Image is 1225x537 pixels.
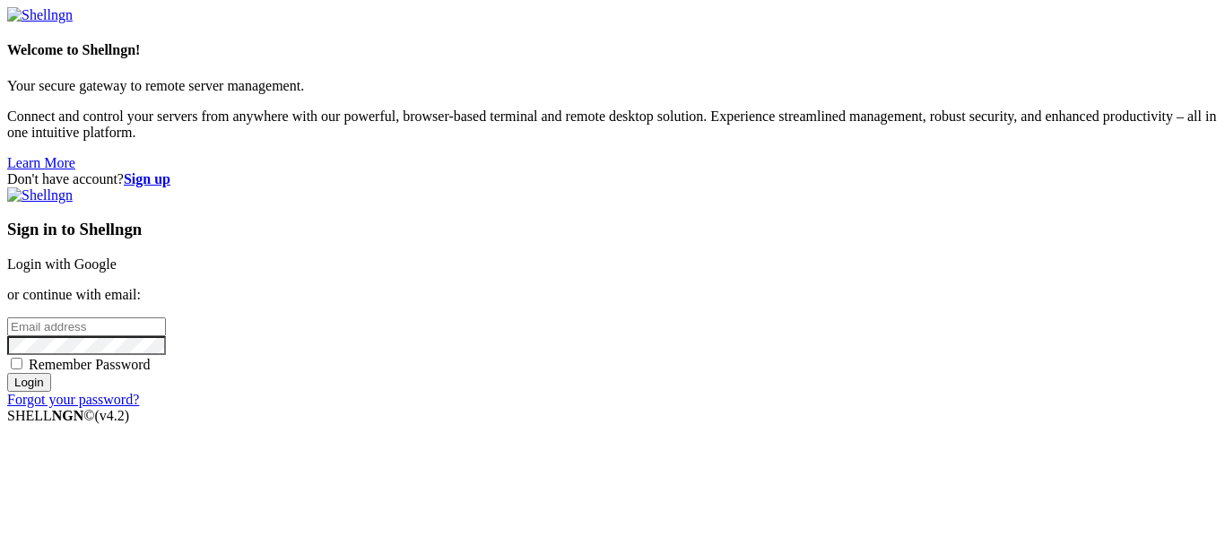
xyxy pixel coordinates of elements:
div: Don't have account? [7,171,1218,187]
input: Remember Password [11,358,22,369]
img: Shellngn [7,7,73,23]
p: Your secure gateway to remote server management. [7,78,1218,94]
a: Forgot your password? [7,392,139,407]
a: Login with Google [7,256,117,272]
img: Shellngn [7,187,73,204]
a: Learn More [7,155,75,170]
span: 4.2.0 [95,408,130,423]
span: Remember Password [29,357,151,372]
h4: Welcome to Shellngn! [7,42,1218,58]
input: Login [7,373,51,392]
p: Connect and control your servers from anywhere with our powerful, browser-based terminal and remo... [7,108,1218,141]
span: SHELL © [7,408,129,423]
h3: Sign in to Shellngn [7,220,1218,239]
b: NGN [52,408,84,423]
a: Sign up [124,171,170,186]
input: Email address [7,317,166,336]
p: or continue with email: [7,287,1218,303]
